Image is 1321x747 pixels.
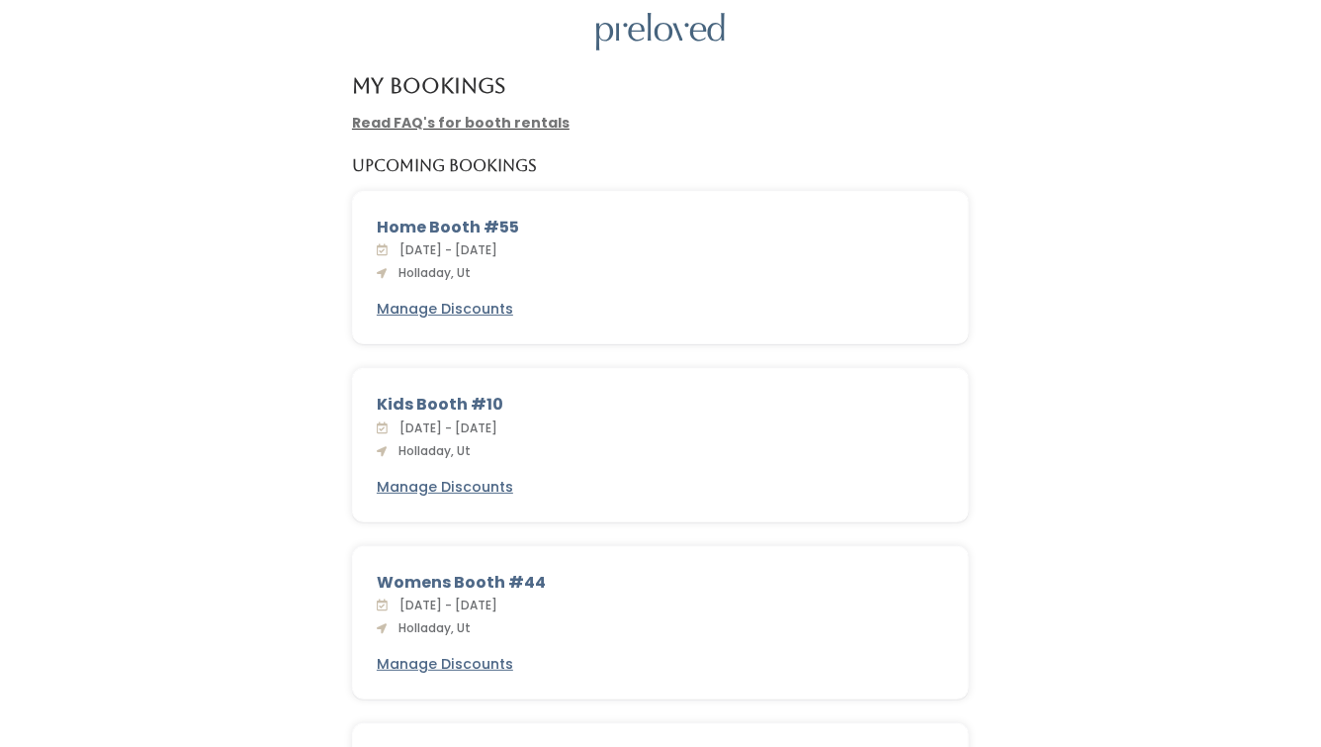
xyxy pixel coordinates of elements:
img: preloved logo [596,13,725,51]
a: Read FAQ's for booth rentals [352,113,570,133]
h5: Upcoming Bookings [352,157,537,175]
div: Home Booth #55 [377,216,944,239]
a: Manage Discounts [377,299,513,320]
u: Manage Discounts [377,654,513,674]
a: Manage Discounts [377,654,513,675]
a: Manage Discounts [377,477,513,498]
span: Holladay, Ut [391,619,471,636]
div: Womens Booth #44 [377,571,944,595]
span: Holladay, Ut [391,264,471,281]
h4: My Bookings [352,74,505,97]
span: [DATE] - [DATE] [392,241,497,258]
span: [DATE] - [DATE] [392,420,497,436]
span: Holladay, Ut [391,442,471,459]
u: Manage Discounts [377,299,513,319]
u: Manage Discounts [377,477,513,497]
span: [DATE] - [DATE] [392,597,497,613]
div: Kids Booth #10 [377,393,944,417]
